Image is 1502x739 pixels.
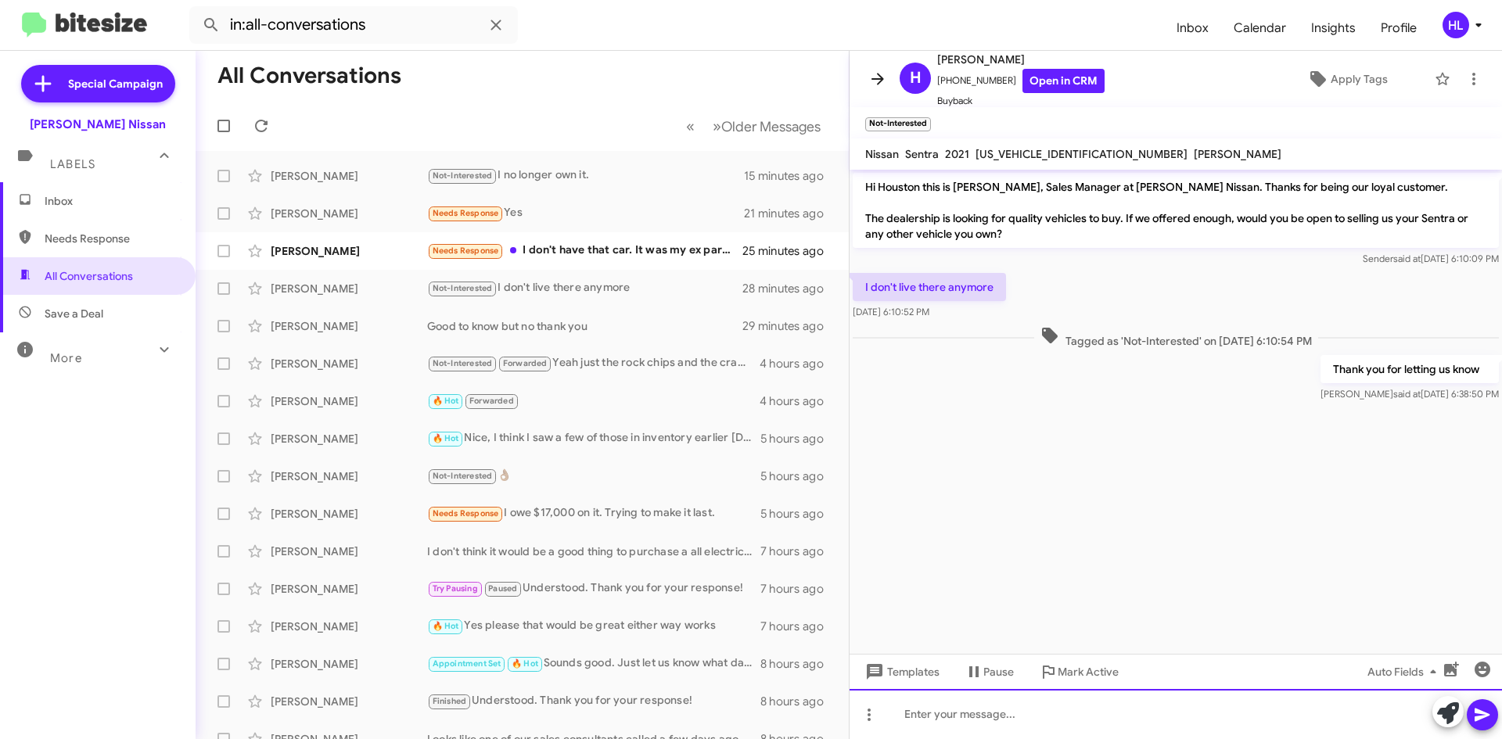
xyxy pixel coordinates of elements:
button: Previous [677,110,704,142]
div: 4 hours ago [760,356,836,371]
div: [PERSON_NAME] [271,656,427,672]
span: Forwarded [465,394,517,409]
div: [PERSON_NAME] [271,168,427,184]
div: 21 minutes ago [744,206,836,221]
div: [PERSON_NAME] [271,619,427,634]
div: [PERSON_NAME] [271,318,427,334]
span: Auto Fields [1367,658,1443,686]
div: [PERSON_NAME] [271,543,427,559]
span: Needs Response [433,508,499,518]
a: Insights [1299,5,1368,51]
div: 8 hours ago [760,694,836,709]
span: [US_VEHICLE_IDENTIFICATION_NUMBER] [976,147,1188,161]
span: Buyback [937,93,1105,109]
span: Save a Deal [45,306,103,321]
span: Apply Tags [1331,65,1388,93]
div: [PERSON_NAME] [271,393,427,409]
div: 4 hours ago [760,393,836,409]
div: [PERSON_NAME] [271,243,427,259]
span: Forwarded [499,357,551,371]
div: Understood. Thank you for your response! [427,579,760,597]
div: Sounds good. Just let us know what day works best for you. [427,655,760,673]
div: Yeah just the rock chips and the crack in the glass that's it all other windows are good [427,354,760,372]
span: Appointment Set [433,658,501,669]
button: HL [1429,12,1485,38]
span: Sentra [905,147,939,161]
input: Search [189,6,518,44]
span: Needs Response [433,246,499,256]
button: Mark Active [1026,658,1131,686]
a: Calendar [1221,5,1299,51]
nav: Page navigation example [677,110,830,142]
div: [PERSON_NAME] [271,431,427,447]
span: 🔥 Hot [433,621,459,631]
span: [PERSON_NAME] [937,50,1105,69]
span: Labels [50,157,95,171]
div: 👌🏽 [427,467,760,485]
span: Not-Interested [433,358,493,368]
div: [PERSON_NAME] [271,468,427,484]
div: Understood. Thank you for your response! [427,692,760,710]
span: said at [1393,388,1421,400]
div: Good to know but no thank you [427,318,742,334]
p: I don't live there anymore [853,273,1006,301]
span: Nissan [865,147,899,161]
span: Older Messages [721,118,821,135]
small: Not-Interested [865,117,931,131]
div: I don't think it would be a good thing to purchase a all electric car . I would be interested in ... [427,543,760,559]
span: Try Pausing [433,583,478,594]
span: [PERSON_NAME] [1194,147,1281,161]
span: Pause [983,658,1014,686]
span: 2021 [945,147,969,161]
span: » [713,117,721,136]
span: Needs Response [433,208,499,218]
div: 5 hours ago [760,431,836,447]
div: 8 hours ago [760,656,836,672]
div: Yes [427,204,744,222]
a: Special Campaign [21,65,175,102]
div: I owe $17,000 on it. Trying to make it last. [427,504,760,522]
div: Yes please that would be great either way works [427,617,760,635]
span: said at [1393,253,1421,264]
button: Templates [850,658,952,686]
a: Inbox [1164,5,1221,51]
button: Pause [952,658,1026,686]
div: 7 hours ago [760,619,836,634]
div: 7 hours ago [760,543,836,559]
div: [PERSON_NAME] [271,206,427,221]
span: 🔥 Hot [512,658,538,669]
span: H [910,66,922,91]
div: I don't have that car. It was my ex partners [PERSON_NAME] you can contact him. I have go with To... [427,242,742,260]
span: Special Campaign [68,76,163,91]
span: [DATE] 6:10:52 PM [853,306,929,317]
span: More [50,351,82,365]
span: Not-Interested [433,170,493,181]
div: 28 minutes ago [742,281,836,296]
div: HL [1443,12,1469,38]
span: [PERSON_NAME] [DATE] 6:38:50 PM [1321,388,1499,400]
div: 5 hours ago [760,468,836,484]
span: 🔥 Hot [433,396,459,406]
span: « [686,117,695,136]
div: [PERSON_NAME] [271,694,427,709]
span: 🔥 Hot [433,433,459,443]
div: I don't live there anymore [427,279,742,297]
span: All Conversations [45,268,133,284]
span: Paused [488,583,517,594]
div: [PERSON_NAME] [271,581,427,597]
span: Templates [862,658,940,686]
div: Nice, I think I saw a few of those in inventory earlier [DATE] - will forward links from our iPac... [427,429,760,447]
div: 25 minutes ago [742,243,836,259]
span: [PHONE_NUMBER] [937,69,1105,93]
p: Thank you for letting us know [1321,355,1499,383]
span: Not-Interested [433,471,493,481]
button: Auto Fields [1355,658,1455,686]
span: Not-Interested [433,283,493,293]
div: 15 minutes ago [744,168,836,184]
button: Next [703,110,830,142]
span: Finished [433,696,467,706]
div: 29 minutes ago [742,318,836,334]
span: Tagged as 'Not-Interested' on [DATE] 6:10:54 PM [1034,326,1318,349]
